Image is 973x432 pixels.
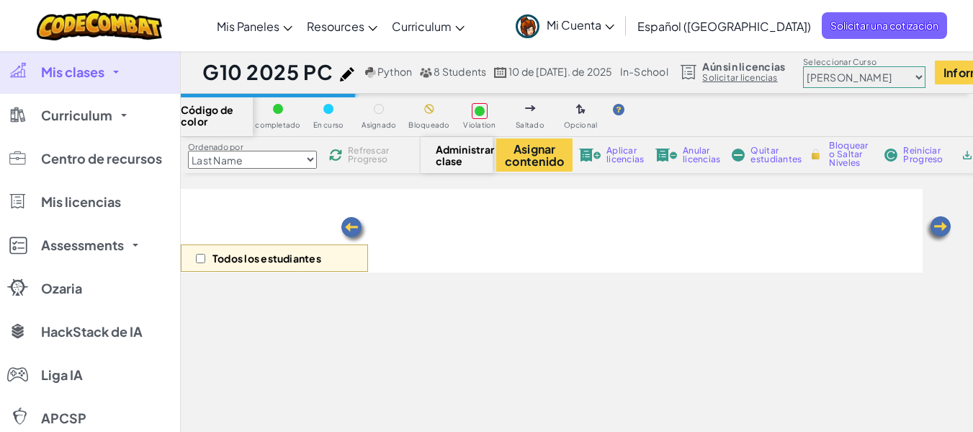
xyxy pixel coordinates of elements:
img: IconLock.svg [808,148,823,161]
div: in-school [620,66,668,79]
img: Arrow_Left.png [339,216,368,244]
img: IconReset.svg [884,149,897,162]
h1: G10 2025 PC [202,58,333,86]
a: Solicitar una cotización [822,12,947,39]
img: IconRemoveStudents.svg [732,149,745,162]
img: IconSkippedLevel.svg [525,105,536,111]
img: MultipleUsers.png [419,67,432,78]
span: Reiniciar Progreso [903,146,948,164]
span: Administrar clase [436,144,478,167]
span: 10 de [DATE]. de 2025 [508,65,613,78]
span: Español ([GEOGRAPHIC_DATA]) [637,19,811,34]
a: Resources [300,6,385,45]
span: Liga IA [41,369,83,382]
img: avatar [516,14,539,38]
a: Curriculum [385,6,472,45]
span: Python [377,65,412,78]
span: Centro de recursos [41,152,162,165]
span: Violation [463,121,496,129]
span: completado [255,121,300,129]
span: Aplicar licencias [606,146,644,164]
img: IconLicenseApply.svg [579,149,601,162]
span: Código de color [181,104,253,127]
img: IconHint.svg [613,104,624,115]
span: Asignado [362,121,397,129]
a: Solicitar licencias [702,72,785,84]
span: Assessments [41,239,124,252]
span: Mis clases [41,66,104,79]
img: calendar.svg [494,67,507,78]
p: Todos los estudiantes [212,252,321,264]
img: IconOptionalLevel.svg [576,104,586,115]
span: Curriculum [392,19,452,34]
a: Mi Cuenta [508,3,622,48]
span: Bloqueado [408,121,449,129]
a: Español ([GEOGRAPHIC_DATA]) [630,6,818,45]
span: Refrescar Progreso [348,146,393,164]
span: Saltado [516,121,544,129]
span: Opcional [564,121,598,129]
span: Mis licencias [41,195,121,208]
label: Ordenado por [188,141,317,153]
span: Mi Cuenta [547,17,614,32]
span: Resources [307,19,364,34]
span: HackStack de IA [41,325,143,338]
img: IconReload.svg [329,149,342,162]
img: python.png [365,67,376,78]
img: iconPencil.svg [340,67,354,81]
span: Mis Paneles [217,19,279,34]
button: Asignar contenido [496,138,573,172]
label: Seleccionar Curso [803,56,925,68]
img: Arrow_Left.png [924,215,953,244]
img: IconLicenseRevoke.svg [655,149,677,162]
span: Quitar estudiantes [750,146,802,164]
span: Anular licencias [683,146,720,164]
span: 8 Students [434,65,486,78]
span: Aún sin licencias [702,61,785,72]
span: Ozaria [41,282,82,295]
span: En curso [313,121,344,129]
span: Bloquear o Saltar Niveles [829,141,871,167]
a: Mis Paneles [210,6,300,45]
img: CodeCombat logo [37,11,163,40]
span: Curriculum [41,109,112,122]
